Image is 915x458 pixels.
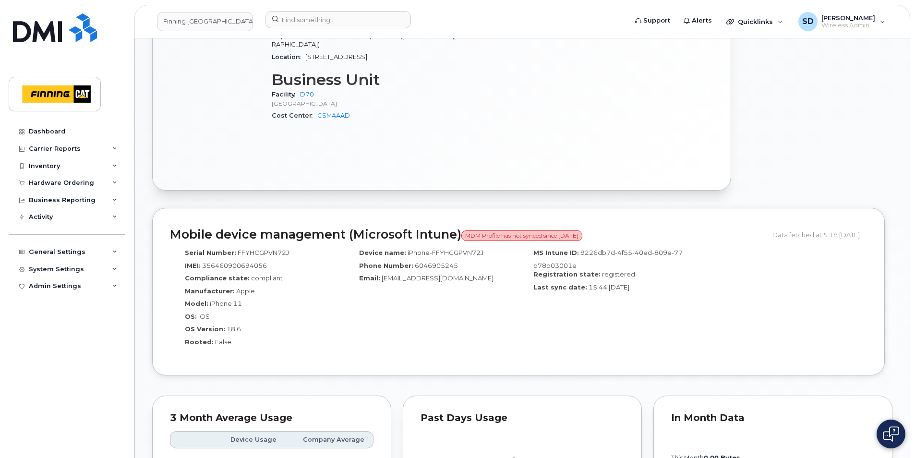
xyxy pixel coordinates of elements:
label: Manufacturer: [185,287,235,296]
label: Model: [185,299,208,308]
a: D70 [300,91,314,98]
label: OS: [185,312,197,321]
div: Sandy Denham [792,12,892,31]
p: [GEOGRAPHIC_DATA] [272,99,478,108]
span: Department Name [272,32,339,39]
span: Cost Center [272,112,317,119]
span: False [215,338,231,346]
label: Phone Number: [359,261,413,270]
span: 15:44 [DATE] [589,283,629,291]
label: Last sync date: [533,283,587,292]
span: 356460900694056 [202,262,267,269]
label: MS Intune ID: [533,248,579,257]
span: [EMAIL_ADDRESS][DOMAIN_NAME] [382,274,494,282]
span: Wireless Admin [821,22,875,29]
span: Alerts [692,16,712,25]
div: Past Days Usage [421,413,624,423]
img: Open chat [883,426,899,442]
span: FFYHCGPVN72J [238,249,289,256]
div: Data fetched at 5:18 [DATE] [772,226,867,244]
a: Support [628,11,677,30]
span: Service Operations ([PERSON_NAME][GEOGRAPHIC_DATA]) [272,32,475,48]
h3: Business Unit [272,71,478,88]
label: Email: [359,274,380,283]
span: [PERSON_NAME] [821,14,875,22]
span: Support [643,16,670,25]
div: 3 Month Average Usage [170,413,373,423]
span: iOS [198,313,210,320]
span: iPhone 11 [210,300,242,307]
label: Device name: [359,248,406,257]
span: registered [602,270,635,278]
span: Apple [236,287,255,295]
label: OS Version: [185,325,225,334]
label: Rooted: [185,337,214,347]
span: Location [272,53,305,60]
a: Finning Canada [157,12,253,31]
span: SD [802,16,814,27]
input: Find something... [265,11,411,28]
span: 18.6 [227,325,241,333]
th: Device Usage [209,431,285,448]
label: Registration state: [533,270,601,279]
span: 6046905245 [415,262,458,269]
div: In Month Data [671,413,875,423]
span: iPhone-FFYHCGPVN72J [408,249,483,256]
span: 9226db7d-4f55-40ed-809e-77b78b03001e [533,249,683,269]
div: Quicklinks [720,12,790,31]
label: IMEI: [185,261,201,270]
th: Company Average [285,431,373,448]
h2: Mobile device management (Microsoft Intune) [170,228,765,241]
span: Quicklinks [738,18,773,25]
label: Serial Number: [185,248,236,257]
label: Compliance state: [185,274,250,283]
span: [STREET_ADDRESS] [305,53,367,60]
span: compliant [251,274,283,282]
span: MDM Profile has not synced since [DATE] [461,230,582,241]
a: Alerts [677,11,719,30]
span: Facility [272,91,300,98]
a: CSMAAAD [317,112,350,119]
